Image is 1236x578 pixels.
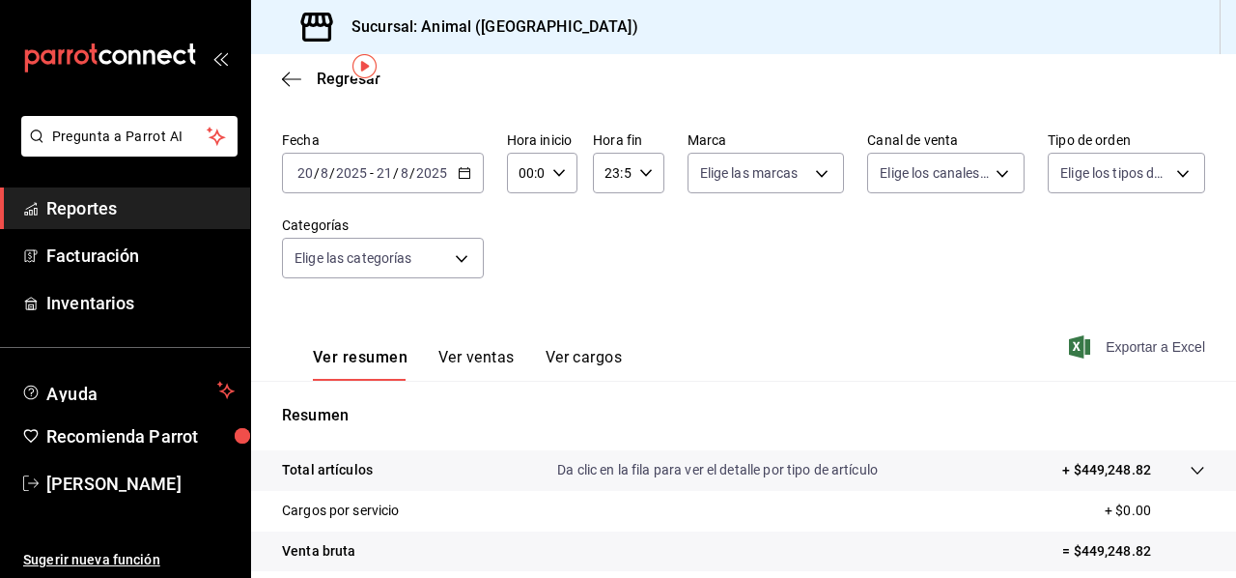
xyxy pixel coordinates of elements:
[867,133,1025,147] label: Canal de venta
[688,133,845,147] label: Marca
[46,195,235,221] span: Reportes
[370,165,374,181] span: -
[1105,501,1205,521] p: + $0.00
[282,218,484,232] label: Categorías
[1048,133,1205,147] label: Tipo de orden
[336,15,638,39] h3: Sucursal: Animal ([GEOGRAPHIC_DATA])
[320,165,329,181] input: --
[313,348,622,381] div: navigation tabs
[46,290,235,316] span: Inventarios
[438,348,515,381] button: Ver ventas
[313,348,407,381] button: Ver resumen
[352,54,377,78] img: Tooltip marker
[317,70,380,88] span: Regresar
[21,116,238,157] button: Pregunta a Parrot AI
[1062,541,1205,562] p: = $449,248.82
[1062,460,1151,480] p: + $449,248.82
[296,165,314,181] input: --
[880,163,989,183] span: Elige los canales de venta
[415,165,448,181] input: ----
[14,140,238,160] a: Pregunta a Parrot AI
[46,243,235,269] span: Facturación
[282,133,484,147] label: Fecha
[282,460,373,480] p: Total artículos
[46,471,235,497] span: [PERSON_NAME]
[546,348,623,381] button: Ver cargos
[282,501,400,521] p: Cargos por servicio
[329,165,335,181] span: /
[282,404,1205,427] p: Resumen
[314,165,320,181] span: /
[282,541,355,562] p: Venta bruta
[295,248,412,268] span: Elige las categorías
[400,165,409,181] input: --
[1073,335,1205,359] button: Exportar a Excel
[282,70,380,88] button: Regresar
[212,50,228,66] button: open_drawer_menu
[393,165,399,181] span: /
[700,163,799,183] span: Elige las marcas
[23,550,235,570] span: Sugerir nueva función
[52,127,208,147] span: Pregunta a Parrot AI
[335,165,368,181] input: ----
[409,165,415,181] span: /
[376,165,393,181] input: --
[507,133,577,147] label: Hora inicio
[1060,163,1169,183] span: Elige los tipos de orden
[46,423,235,449] span: Recomienda Parrot
[46,379,210,402] span: Ayuda
[593,133,663,147] label: Hora fin
[557,460,878,480] p: Da clic en la fila para ver el detalle por tipo de artículo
